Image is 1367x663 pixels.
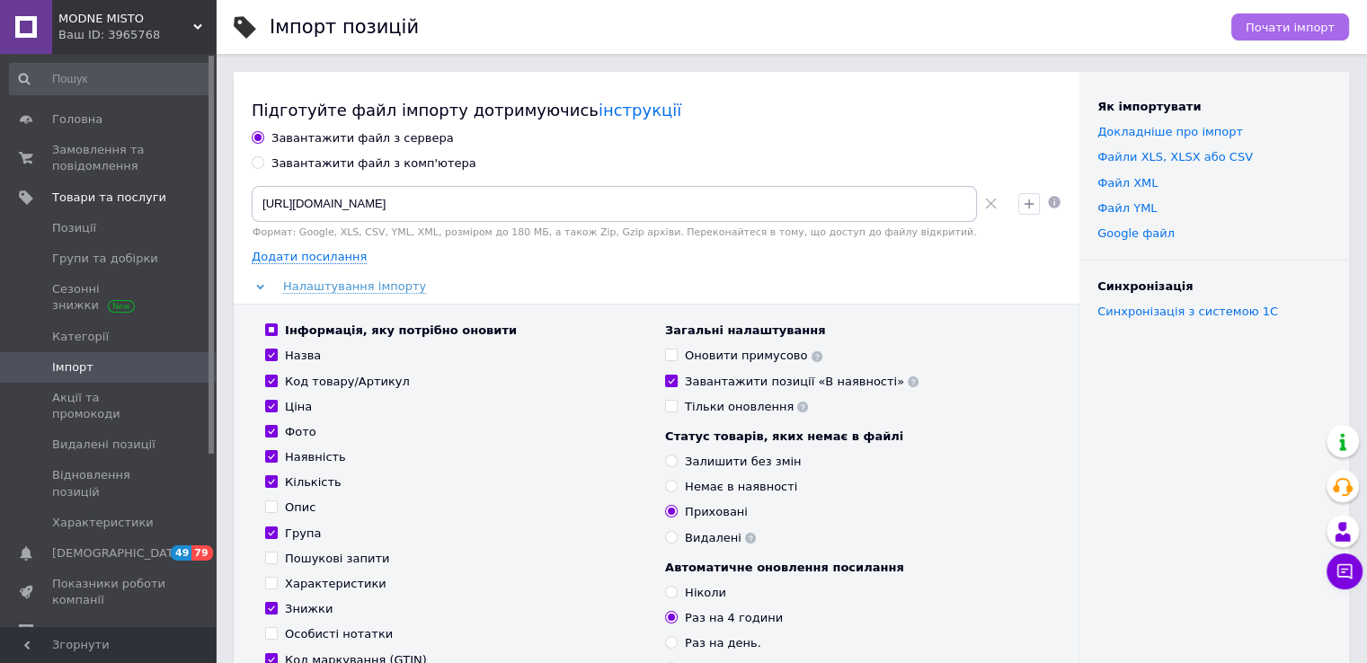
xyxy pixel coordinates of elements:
div: Оновити примусово [685,348,822,364]
a: Файл XML [1097,176,1158,190]
span: Акції та промокоди [52,390,166,422]
div: Інформація, яку потрібно оновити [285,323,517,339]
div: Раз на 4 години [685,610,783,626]
span: Групи та добірки [52,251,158,267]
div: Код товару/Артикул [285,374,410,390]
button: Почати імпорт [1231,13,1349,40]
div: Ваш ID: 3965768 [58,27,216,43]
a: Файли ХLS, XLSX або CSV [1097,150,1253,164]
div: Видалені [685,530,756,546]
a: Google файл [1097,226,1175,240]
div: Ціна [285,399,312,415]
h1: Імпорт позицій [270,16,419,38]
div: Фото [285,424,316,440]
div: Завантажити позиції «В наявності» [685,374,919,390]
span: MODNE MISTO [58,11,193,27]
a: Синхронізація з системою 1С [1097,305,1278,318]
div: Знижки [285,601,333,617]
span: Відгуки [52,623,99,640]
span: Сезонні знижки [52,281,166,314]
div: Кількість [285,474,342,491]
span: Почати імпорт [1246,21,1335,34]
span: Імпорт [52,359,93,376]
span: Додати посилання [252,250,367,264]
div: Пошукові запити [285,551,389,567]
div: Підготуйте файл імпорту дотримуючись [252,99,1061,121]
div: Залишити без змін [685,454,801,470]
div: Завантажити файл з сервера [271,130,454,146]
span: Налаштування імпорту [283,279,426,294]
a: Докладніше про імпорт [1097,125,1243,138]
span: Відновлення позицій [52,467,166,499]
span: Характеристики [52,515,154,531]
a: Файл YML [1097,201,1157,215]
span: Товари та послуги [52,190,166,206]
div: Формат: Google, XLS, CSV, YML, XML, розміром до 180 МБ, а також Zip, Gzip архіви. Переконайтеся в... [252,226,1004,238]
span: 79 [191,545,212,561]
div: Приховані [685,504,748,520]
input: Пошук [9,63,212,95]
div: Наявність [285,449,346,465]
span: Категорії [52,329,109,345]
button: Чат з покупцем [1327,553,1363,589]
div: Як імпортувати [1097,99,1331,115]
span: Замовлення та повідомлення [52,142,166,174]
div: Характеристики [285,576,386,592]
div: Назва [285,348,321,364]
span: Головна [52,111,102,128]
span: Видалені позиції [52,437,155,453]
div: Група [285,526,321,542]
div: Завантажити файл з комп'ютера [271,155,476,172]
div: Ніколи [685,585,726,601]
div: Загальні налаштування [665,323,1047,339]
div: Раз на день. [685,635,761,651]
div: Тільки оновлення [685,399,808,415]
span: Показники роботи компанії [52,576,166,608]
div: Синхронізація [1097,278,1331,295]
div: Опис [285,499,315,516]
div: Статус товарів, яких немає в файлі [665,429,1047,445]
a: інструкції [599,101,681,119]
span: Позиції [52,220,96,236]
div: Автоматичне оновлення посилання [665,560,1047,576]
input: Вкажіть посилання [252,186,977,222]
div: Немає в наявності [685,479,797,495]
div: Особисті нотатки [285,626,393,642]
span: [DEMOGRAPHIC_DATA] [52,545,185,561]
span: 49 [171,545,191,561]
